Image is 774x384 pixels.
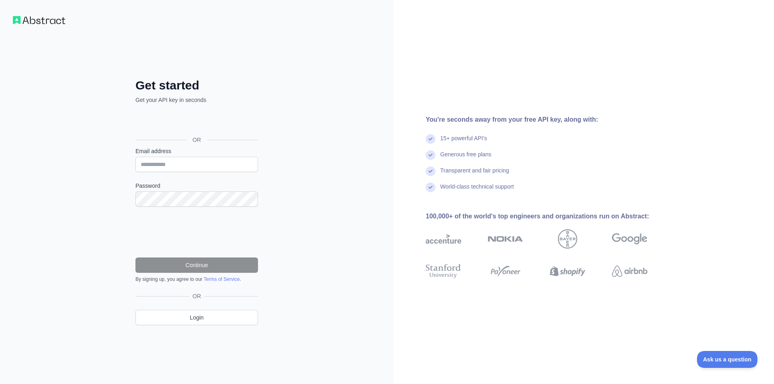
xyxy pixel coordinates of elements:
[135,257,258,273] button: Continue
[440,134,487,150] div: 15+ powerful API's
[131,113,260,131] iframe: Nút Đăng nhập bằng Google
[426,134,435,144] img: check mark
[426,115,673,125] div: You're seconds away from your free API key, along with:
[135,276,258,282] div: By signing up, you agree to our .
[135,310,258,325] a: Login
[135,182,258,190] label: Password
[13,16,65,24] img: Workflow
[612,262,647,280] img: airbnb
[135,96,258,104] p: Get your API key in seconds
[440,183,514,199] div: World-class technical support
[550,262,585,280] img: shopify
[488,229,523,249] img: nokia
[426,229,461,249] img: accenture
[426,212,673,221] div: 100,000+ of the world's top engineers and organizations run on Abstract:
[426,183,435,192] img: check mark
[440,166,509,183] div: Transparent and fair pricing
[426,262,461,280] img: stanford university
[189,292,204,300] span: OR
[426,150,435,160] img: check mark
[204,276,239,282] a: Terms of Service
[135,216,258,248] iframe: reCAPTCHA
[186,136,208,144] span: OR
[135,147,258,155] label: Email address
[612,229,647,249] img: google
[440,150,491,166] div: Generous free plans
[135,78,258,93] h2: Get started
[697,351,758,368] iframe: Toggle Customer Support
[488,262,523,280] img: payoneer
[558,229,577,249] img: bayer
[426,166,435,176] img: check mark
